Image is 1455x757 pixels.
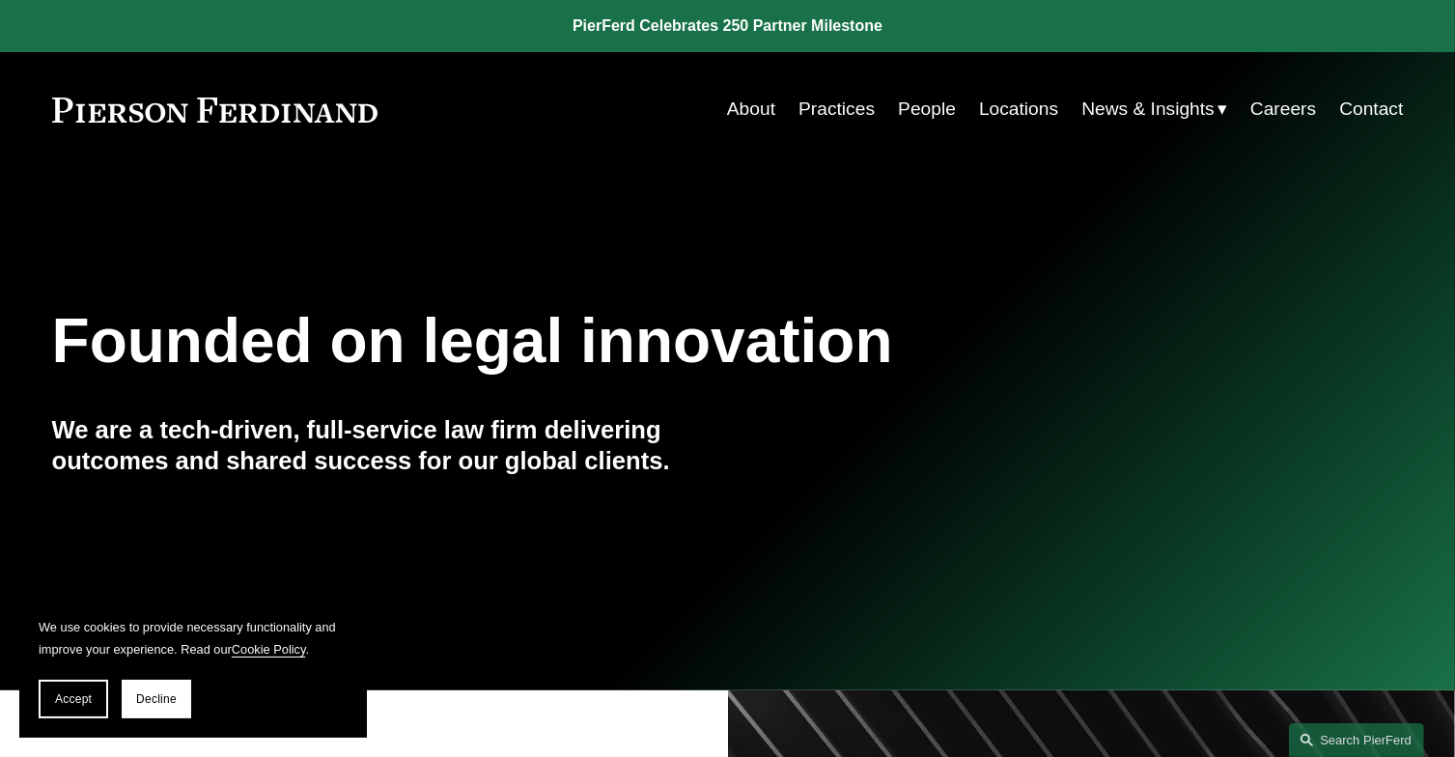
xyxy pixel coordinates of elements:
[52,306,1179,377] h1: Founded on legal innovation
[898,91,956,127] a: People
[39,680,108,718] button: Accept
[1339,91,1403,127] a: Contact
[19,597,367,738] section: Cookie banner
[52,414,728,477] h4: We are a tech-driven, full-service law firm delivering outcomes and shared success for our global...
[1289,723,1424,757] a: Search this site
[55,692,92,706] span: Accept
[122,680,191,718] button: Decline
[1081,93,1215,126] span: News & Insights
[798,91,875,127] a: Practices
[1081,91,1227,127] a: folder dropdown
[136,692,177,706] span: Decline
[727,91,775,127] a: About
[232,642,306,657] a: Cookie Policy
[979,91,1058,127] a: Locations
[1250,91,1316,127] a: Careers
[39,616,348,660] p: We use cookies to provide necessary functionality and improve your experience. Read our .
